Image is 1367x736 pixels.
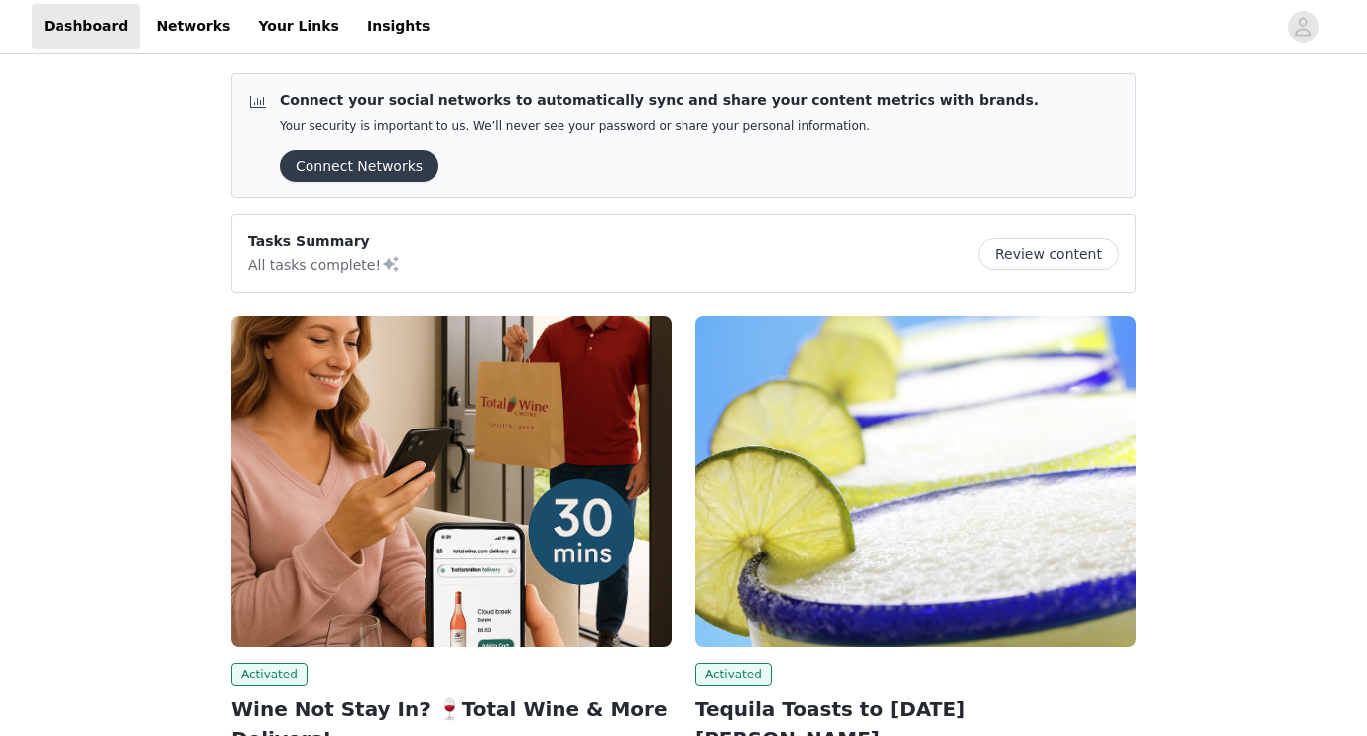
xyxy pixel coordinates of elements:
a: Dashboard [32,4,140,49]
img: Total Wine & More [695,316,1136,647]
button: Connect Networks [280,150,438,182]
span: Activated [231,663,308,686]
p: Connect your social networks to automatically sync and share your content metrics with brands. [280,90,1039,111]
p: Tasks Summary [248,231,401,252]
button: Review content [978,238,1119,270]
p: All tasks complete! [248,252,401,276]
a: Insights [355,4,441,49]
span: Activated [695,663,772,686]
div: avatar [1294,11,1312,43]
p: Your security is important to us. We’ll never see your password or share your personal information. [280,119,1039,134]
a: Networks [144,4,242,49]
img: Total Wine & More [231,316,672,647]
a: Your Links [246,4,351,49]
